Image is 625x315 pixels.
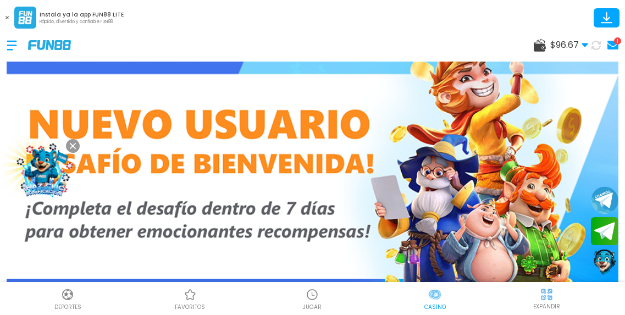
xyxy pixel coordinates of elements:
[550,38,588,52] span: $ 96.67
[184,288,197,301] img: Casino Favoritos
[591,248,618,277] button: Contact customer service
[40,19,124,25] p: Rápido, divertido y confiable FUN88
[591,186,618,214] button: Join telegram channel
[175,303,205,311] p: favoritos
[533,302,560,311] p: EXPANDIR
[7,286,129,311] a: DeportesDeportesDeportes
[303,303,322,311] p: JUGAR
[129,286,252,311] a: Casino FavoritosCasino Favoritosfavoritos
[374,286,496,311] a: CasinoCasinoCasino
[251,286,374,311] a: Casino JugarCasino JugarJUGAR
[604,37,618,53] a: 1
[40,10,124,19] p: Instala ya la app FUN88 LITE
[591,217,618,246] button: Join telegram
[61,288,74,301] img: Deportes
[14,142,74,202] img: Image Link
[28,40,71,49] img: Company Logo
[424,303,446,311] p: Casino
[54,303,81,311] p: Deportes
[306,288,319,301] img: Casino Jugar
[614,37,621,45] div: 1
[540,288,554,301] img: hide
[14,7,36,29] img: App Logo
